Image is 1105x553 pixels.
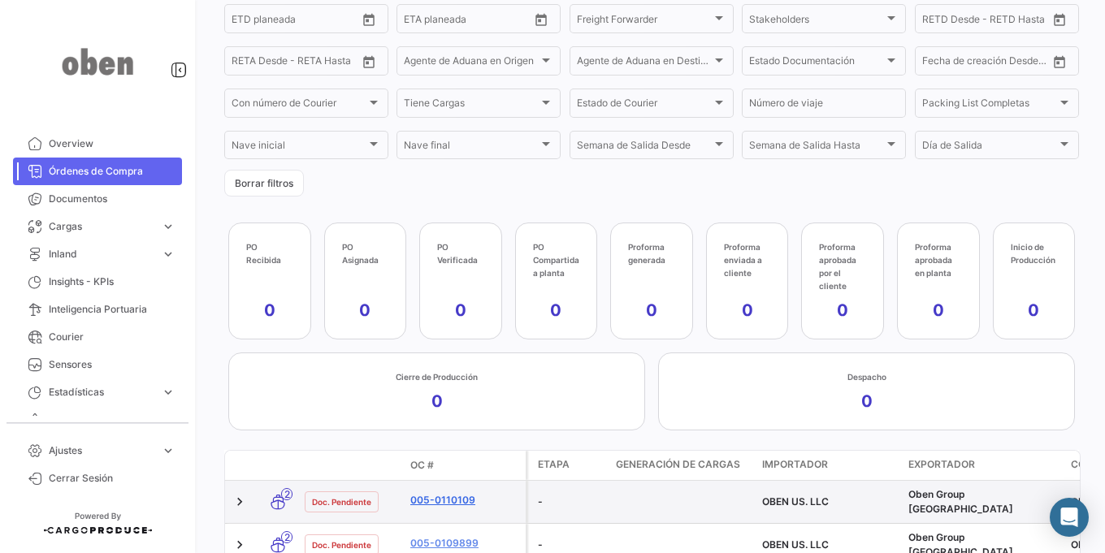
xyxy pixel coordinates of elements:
[550,299,561,322] app-kpi-label-value: 0
[577,142,712,153] span: Semana de Salida Desde
[357,7,381,32] button: Open calendar
[724,240,771,279] app-kpi-label-title: Proforma enviada a cliente
[13,323,182,351] a: Courier
[49,302,175,317] span: Inteligencia Portuaria
[1028,299,1039,322] app-kpi-label-value: 0
[13,130,182,158] a: Overview
[49,330,175,344] span: Courier
[13,185,182,213] a: Documentos
[312,495,371,508] span: Doc. Pendiente
[232,15,261,27] input: Desde
[819,240,866,292] app-kpi-label-title: Proforma aprobada por el cliente
[359,299,370,322] app-kpi-label-value: 0
[922,100,1057,111] span: Packing List Completas
[762,538,829,551] span: OBEN US. LLC
[749,58,884,69] span: Estado Documentación
[609,451,756,480] datatable-header-cell: Generación de cargas
[49,471,175,486] span: Cerrar Sesión
[922,142,1057,153] span: Día de Salida
[1050,498,1089,537] div: Abrir Intercom Messenger
[431,390,443,413] app-kpi-label-value: 0
[13,158,182,185] a: Órdenes de Compra
[342,240,389,266] app-kpi-label-title: PO Asignada
[528,451,609,480] datatable-header-cell: Etapa
[161,443,175,458] span: expand_more
[628,240,675,266] app-kpi-label-title: Proforma generada
[646,299,657,322] app-kpi-label-value: 0
[908,457,975,472] span: Exportador
[837,299,848,322] app-kpi-label-value: 0
[49,357,175,372] span: Sensores
[49,247,154,261] span: Inland
[410,536,519,551] a: 005-0109899
[404,142,539,153] span: Nave final
[861,390,873,413] app-kpi-label-value: 0
[1011,240,1058,266] app-kpi-label-title: Inicio de Producción
[357,50,381,74] button: Open calendar
[232,142,366,153] span: Nave inicial
[258,459,298,472] datatable-header-cell: Modo de Transporte
[396,370,478,383] app-kpi-label-title: Cierre de Producción
[963,15,1022,27] input: Hasta
[13,268,182,296] a: Insights - KPIs
[1047,50,1072,74] button: Open calendar
[444,15,504,27] input: Hasta
[312,538,371,551] span: Doc. Pendiente
[908,488,1013,515] span: Oben Group Perú
[538,538,603,552] div: -
[410,493,519,508] a: 005-0110109
[13,351,182,378] a: Sensores
[902,451,1064,480] datatable-header-cell: Exportador
[538,457,570,472] span: Etapa
[410,458,434,473] span: OC #
[281,488,292,500] span: 2
[915,240,962,279] app-kpi-label-title: Proforma aprobada en planta
[847,370,886,383] app-kpi-label-title: Despacho
[749,15,884,27] span: Stakeholders
[49,274,175,289] span: Insights - KPIs
[742,299,753,322] app-kpi-label-value: 0
[533,240,580,279] app-kpi-label-title: PO Compartida a planta
[232,58,261,69] input: Desde
[232,537,248,553] a: Expand/Collapse Row
[298,459,404,472] datatable-header-cell: Estado Doc.
[49,385,154,400] span: Estadísticas
[13,296,182,323] a: Inteligencia Portuaria
[246,240,293,266] app-kpi-label-title: PO Recibida
[1047,7,1072,32] button: Open calendar
[749,142,884,153] span: Semana de Salida Hasta
[963,58,1022,69] input: Hasta
[264,299,275,322] app-kpi-label-value: 0
[437,240,484,266] app-kpi-label-title: PO Verificada
[404,15,433,27] input: Desde
[49,136,175,151] span: Overview
[49,192,175,206] span: Documentos
[762,495,829,508] span: OBEN US. LLC
[404,100,539,111] span: Tiene Cargas
[922,15,951,27] input: Desde
[529,7,553,32] button: Open calendar
[577,15,712,27] span: Freight Forwarder
[49,164,175,179] span: Órdenes de Compra
[224,170,304,197] button: Borrar filtros
[577,100,712,111] span: Estado de Courier
[161,219,175,234] span: expand_more
[404,58,539,69] span: Agente de Aduana en Origen
[538,495,603,509] div: -
[756,451,902,480] datatable-header-cell: Importador
[49,413,175,427] span: Huella de Carbono
[161,385,175,400] span: expand_more
[49,443,154,458] span: Ajustes
[272,15,331,27] input: Hasta
[404,451,526,479] datatable-header-cell: OC #
[762,457,828,472] span: Importador
[49,219,154,234] span: Cargas
[161,247,175,261] span: expand_more
[281,531,292,543] span: 2
[272,58,331,69] input: Hasta
[933,299,944,322] app-kpi-label-value: 0
[577,58,712,69] span: Agente de Aduana en Destino
[13,406,182,434] a: Huella de Carbono
[922,58,951,69] input: Desde
[232,100,366,111] span: Con número de Courier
